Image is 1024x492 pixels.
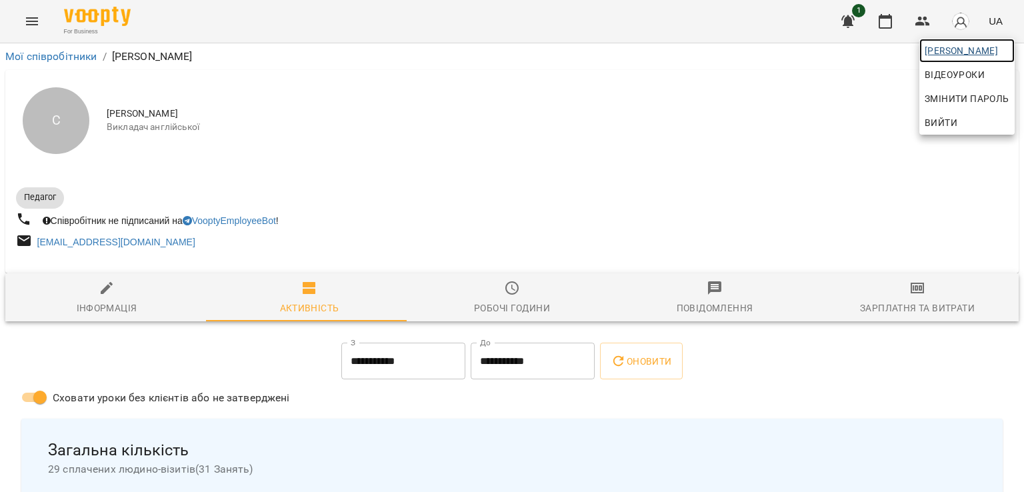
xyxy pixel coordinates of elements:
[919,39,1015,63] a: [PERSON_NAME]
[925,43,1009,59] span: [PERSON_NAME]
[925,67,985,83] span: Відеоуроки
[919,111,1015,135] button: Вийти
[925,115,957,131] span: Вийти
[925,91,1009,107] span: Змінити пароль
[919,63,990,87] a: Відеоуроки
[919,87,1015,111] a: Змінити пароль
